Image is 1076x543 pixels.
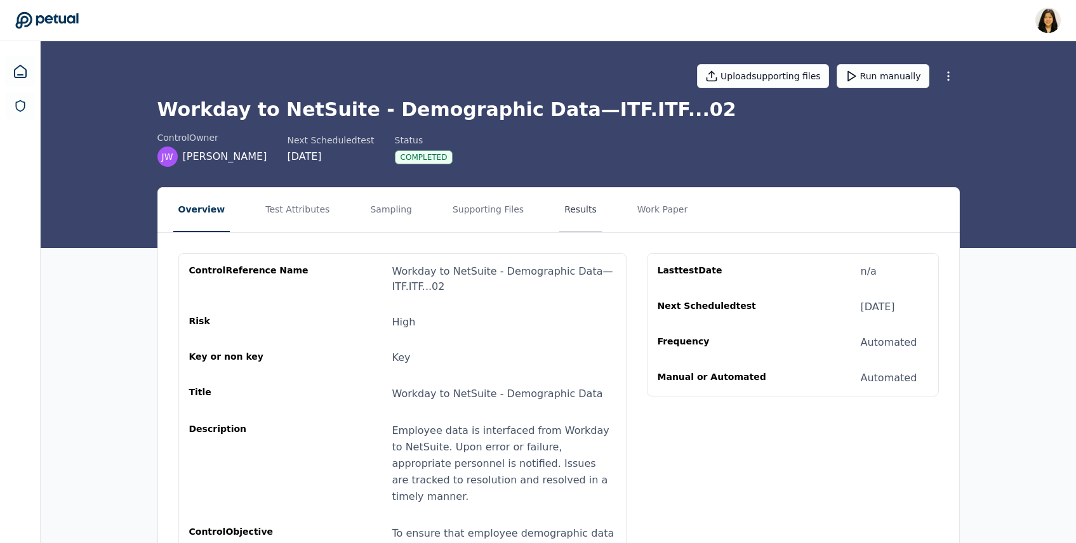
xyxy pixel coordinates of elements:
[448,188,529,232] button: Supporting Files
[173,188,230,232] button: Overview
[157,98,960,121] h1: Workday to NetSuite - Demographic Data — ITF.ITF...02
[189,350,311,365] div: Key or non key
[861,264,877,279] div: n/a
[157,131,267,144] div: control Owner
[189,422,311,505] div: Description
[1035,8,1061,33] img: Renee Park
[632,188,693,232] button: Work Paper
[15,11,79,29] a: Go to Dashboard
[658,264,780,279] div: Last test Date
[937,65,960,88] button: More Options
[5,56,36,87] a: Dashboard
[365,188,417,232] button: Sampling
[861,370,917,386] div: Automated
[162,150,173,163] span: JW
[260,188,335,232] button: Test Attributes
[189,386,311,402] div: Title
[287,149,374,164] div: [DATE]
[189,315,311,330] div: Risk
[658,299,780,315] div: Next Scheduled test
[392,315,416,330] div: High
[392,264,616,294] div: Workday to NetSuite - Demographic Data — ITF.ITF...02
[189,264,311,294] div: control Reference Name
[183,149,267,164] span: [PERSON_NAME]
[158,188,959,232] nav: Tabs
[861,299,895,315] div: [DATE]
[395,134,453,147] div: Status
[861,335,917,350] div: Automated
[658,335,780,350] div: Frequency
[6,92,34,120] a: SOC 1 Reports
[287,134,374,147] div: Next Scheduled test
[392,422,616,505] div: Employee data is interfaced from Workday to NetSuite. Upon error or failure, appropriate personne...
[658,370,780,386] div: Manual or Automated
[697,64,829,88] button: Uploadsupporting files
[395,150,453,164] div: Completed
[559,188,602,232] button: Results
[837,64,929,88] button: Run manually
[392,388,603,400] span: Workday to NetSuite - Demographic Data
[392,350,411,365] div: Key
